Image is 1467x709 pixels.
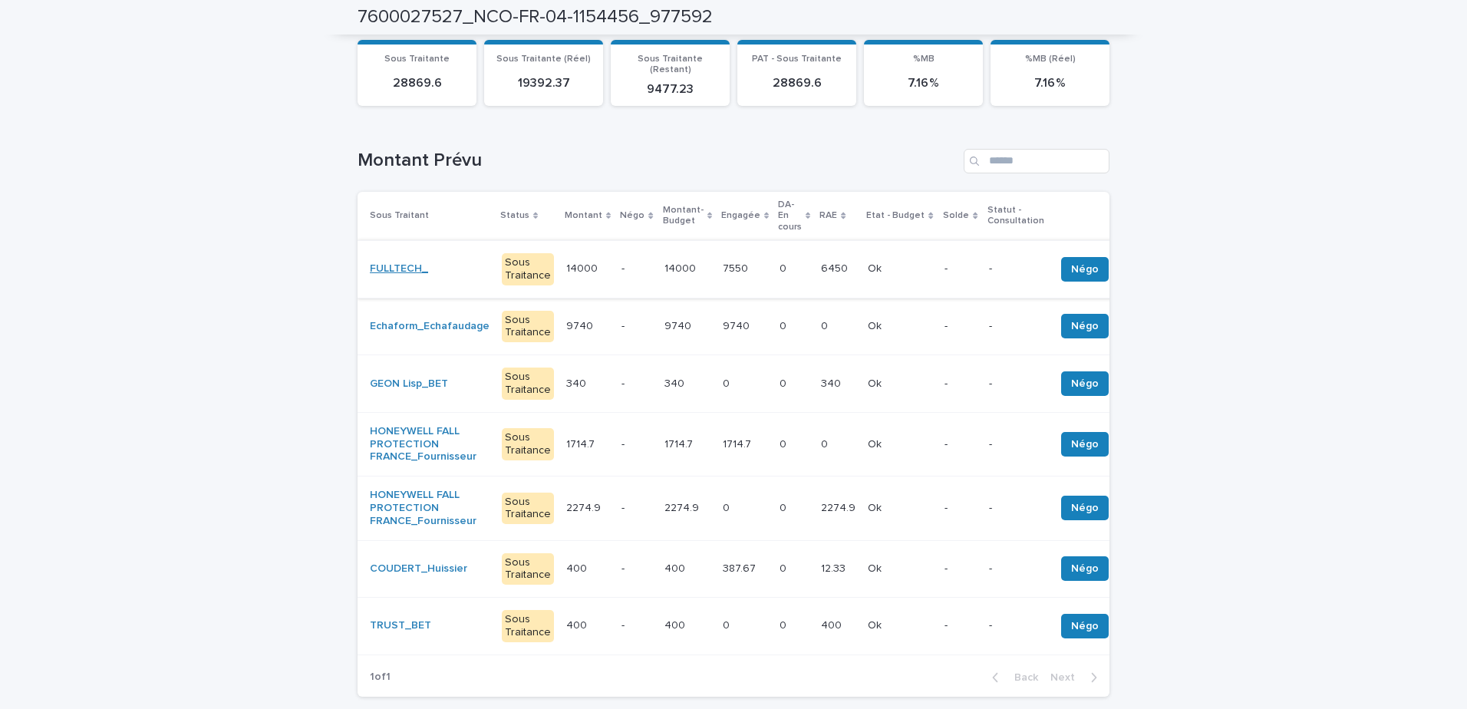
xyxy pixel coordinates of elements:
p: 0 [780,499,790,515]
p: 0 [780,559,790,575]
p: 0 [780,317,790,333]
p: 7550 [723,259,751,275]
div: Sous Traitance [502,311,554,343]
span: PAT - Sous Traitante [752,54,842,64]
p: - [944,562,976,575]
span: Sous Traitante (Réel) [496,54,591,64]
input: Search [964,149,1109,173]
a: COUDERT_Huissier [370,562,467,575]
tr: TRUST_BET Sous Traitance400400 -400400 00 00 400400 OkOk --Négo [358,598,1133,655]
p: 2274.9 [821,499,859,515]
p: Ok [868,499,885,515]
span: Sous Traitante [384,54,450,64]
p: 19392.37 [493,76,594,91]
p: 12.33 [821,559,849,575]
p: 9477.23 [620,82,720,97]
p: - [989,502,1043,515]
p: - [944,262,976,275]
div: Sous Traitance [502,553,554,585]
span: %MB (Réel) [1025,54,1076,64]
p: 400 [566,616,590,632]
p: Statut - Consultation [987,202,1044,230]
p: 7.16 % [1000,76,1100,91]
tr: HONEYWELL FALL PROTECTION FRANCE_Fournisseur Sous Traitance2274.92274.9 -2274.92274.9 00 00 2274.... [358,477,1133,540]
p: 0 [723,499,733,515]
button: Négo [1061,314,1109,338]
p: 340 [821,374,844,391]
button: Next [1044,671,1109,684]
span: Back [1005,672,1038,683]
p: 0 [821,435,831,451]
span: Sous Traitante (Restant) [638,54,703,74]
p: Status [500,207,529,224]
p: 14000 [566,259,601,275]
p: - [989,262,1043,275]
p: Ok [868,559,885,575]
span: Next [1050,672,1084,683]
p: 0 [780,259,790,275]
p: - [621,320,651,333]
p: RAE [819,207,837,224]
a: TRUST_BET [370,619,431,632]
button: Négo [1061,496,1109,520]
p: - [621,619,651,632]
p: 9740 [664,317,694,333]
tr: FULLTECH_ Sous Traitance1400014000 -1400014000 75507550 00 64506450 OkOk --Négo [358,240,1133,298]
p: 0 [780,616,790,632]
p: Etat - Budget [866,207,925,224]
p: - [621,378,651,391]
p: 9740 [723,317,753,333]
p: - [989,562,1043,575]
p: - [621,562,651,575]
p: 9740 [566,317,596,333]
p: 0 [780,374,790,391]
span: Négo [1071,262,1099,277]
p: 0 [780,435,790,451]
a: HONEYWELL FALL PROTECTION FRANCE_Fournisseur [370,425,490,463]
a: FULLTECH_ [370,262,428,275]
span: Négo [1071,500,1099,516]
p: Ok [868,259,885,275]
button: Back [980,671,1044,684]
span: Négo [1071,318,1099,334]
p: Ok [868,317,885,333]
p: 400 [664,616,688,632]
button: Négo [1061,614,1109,638]
p: Sous Traitant [370,207,429,224]
span: Négo [1071,437,1099,452]
div: Sous Traitance [502,253,554,285]
p: 340 [664,374,687,391]
p: Montant [565,207,602,224]
p: - [621,262,651,275]
p: 387.67 [723,559,759,575]
a: GEON Lisp_BET [370,378,448,391]
p: 1 of 1 [358,658,403,696]
p: 0 [723,374,733,391]
p: - [944,619,976,632]
button: Négo [1061,556,1109,581]
p: 400 [566,559,590,575]
p: 28869.6 [747,76,847,91]
tr: COUDERT_Huissier Sous Traitance400400 -400400 387.67387.67 00 12.3312.33 OkOk --Négo [358,540,1133,598]
a: Echaform_Echafaudage [370,320,490,333]
span: %MB [913,54,935,64]
p: 0 [723,616,733,632]
p: DA-En cours [778,196,802,236]
div: Sous Traitance [502,368,554,400]
p: - [989,378,1043,391]
p: 28869.6 [367,76,467,91]
div: Sous Traitance [502,493,554,525]
p: - [944,320,976,333]
p: Ok [868,435,885,451]
p: Solde [943,207,969,224]
p: - [944,502,976,515]
p: 400 [664,559,688,575]
p: 6450 [821,259,851,275]
p: - [989,438,1043,451]
p: 14000 [664,259,699,275]
p: Montant-Budget [663,202,704,230]
p: Ok [868,616,885,632]
p: - [621,502,651,515]
tr: Echaform_Echafaudage Sous Traitance97409740 -97409740 97409740 00 00 OkOk --Négo [358,298,1133,355]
